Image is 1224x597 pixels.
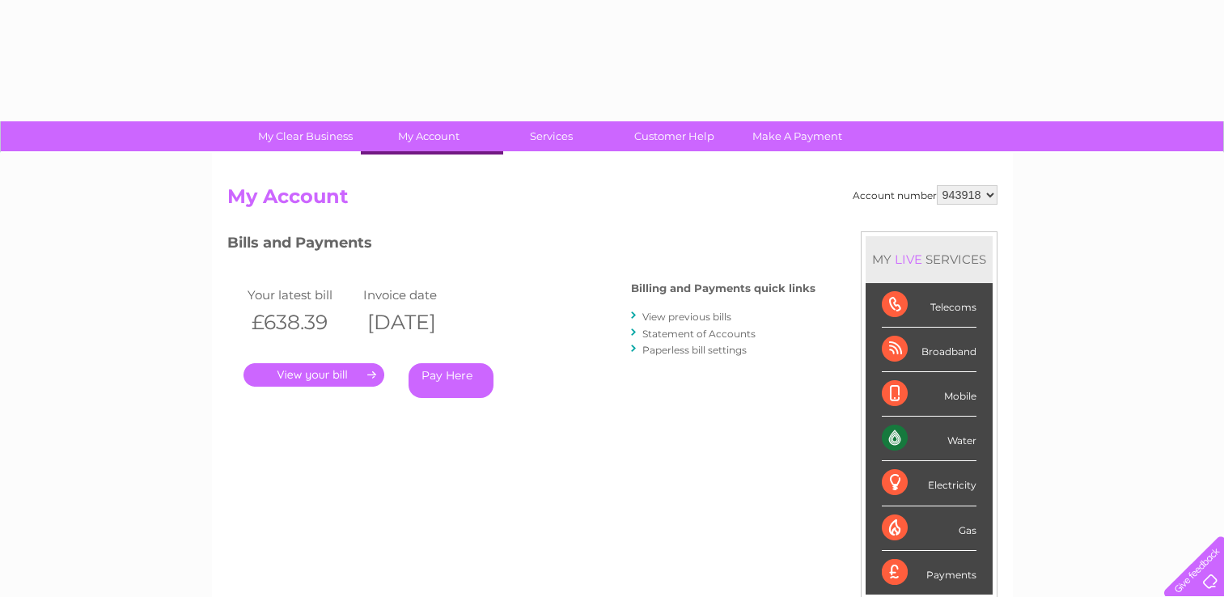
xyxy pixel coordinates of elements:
div: Telecoms [882,283,976,328]
div: Account number [853,185,997,205]
div: LIVE [892,252,925,267]
div: Water [882,417,976,461]
a: My Clear Business [239,121,372,151]
th: £638.39 [244,306,360,339]
div: MY SERVICES [866,236,993,282]
a: . [244,363,384,387]
a: My Account [362,121,495,151]
a: Customer Help [608,121,741,151]
div: Mobile [882,372,976,417]
a: View previous bills [642,311,731,323]
div: Broadband [882,328,976,372]
th: [DATE] [359,306,476,339]
h4: Billing and Payments quick links [631,282,815,294]
td: Invoice date [359,284,476,306]
a: Statement of Accounts [642,328,756,340]
a: Make A Payment [731,121,864,151]
div: Payments [882,551,976,595]
a: Pay Here [409,363,493,398]
td: Your latest bill [244,284,360,306]
a: Paperless bill settings [642,344,747,356]
div: Gas [882,506,976,551]
a: Bills and Payments [368,153,502,185]
div: Electricity [882,461,976,506]
h3: Bills and Payments [227,231,815,260]
h2: My Account [227,185,997,216]
a: Services [485,121,618,151]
